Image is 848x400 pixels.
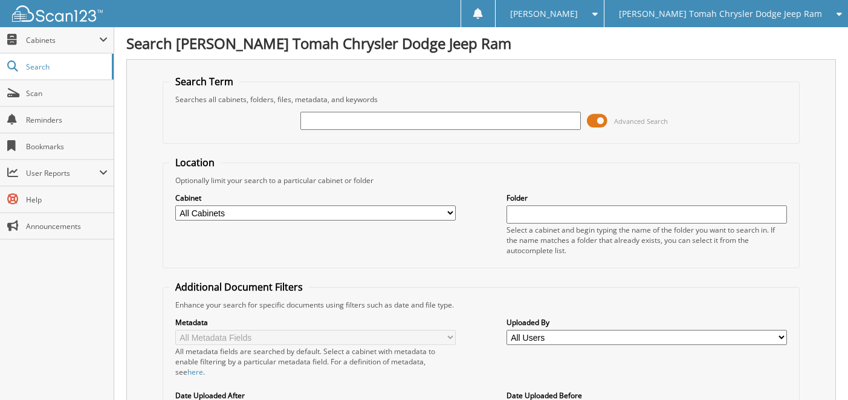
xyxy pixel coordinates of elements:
[126,33,836,53] h1: Search [PERSON_NAME] Tomah Chrysler Dodge Jeep Ram
[619,10,822,18] span: [PERSON_NAME] Tomah Chrysler Dodge Jeep Ram
[507,317,788,327] label: Uploaded By
[175,317,456,327] label: Metadata
[26,221,108,231] span: Announcements
[169,94,794,105] div: Searches all cabinets, folders, files, metadata, and keywords
[26,141,108,152] span: Bookmarks
[614,117,668,126] span: Advanced Search
[510,10,578,18] span: [PERSON_NAME]
[507,225,788,256] div: Select a cabinet and begin typing the name of the folder you want to search in. If the name match...
[175,193,456,203] label: Cabinet
[26,88,108,98] span: Scan
[169,156,221,169] legend: Location
[175,346,456,377] div: All metadata fields are searched by default. Select a cabinet with metadata to enable filtering b...
[169,175,794,185] div: Optionally limit your search to a particular cabinet or folder
[26,35,99,45] span: Cabinets
[169,280,309,294] legend: Additional Document Filters
[169,300,794,310] div: Enhance your search for specific documents using filters such as date and file type.
[12,5,103,22] img: scan123-logo-white.svg
[169,75,239,88] legend: Search Term
[26,115,108,125] span: Reminders
[507,193,788,203] label: Folder
[26,62,106,72] span: Search
[26,168,99,178] span: User Reports
[187,367,203,377] a: here
[26,195,108,205] span: Help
